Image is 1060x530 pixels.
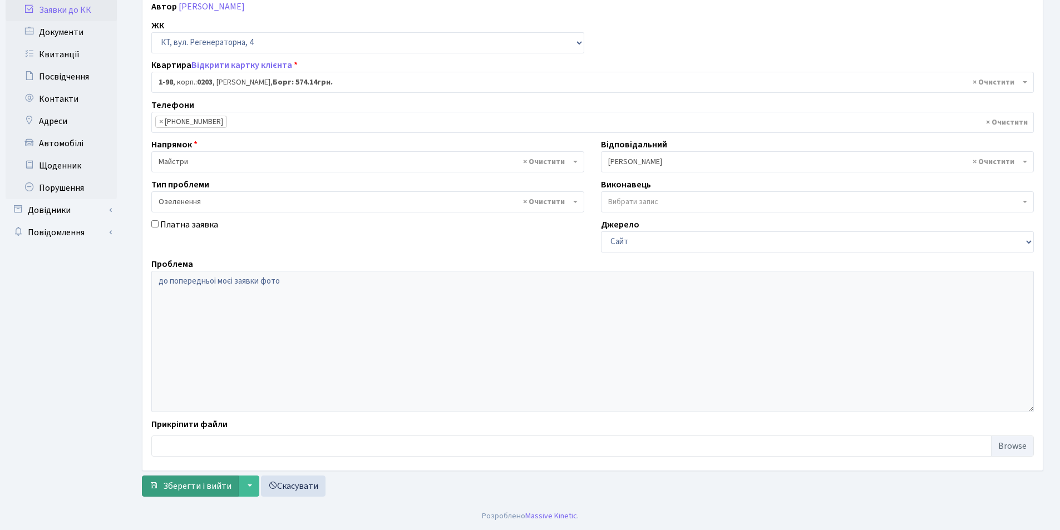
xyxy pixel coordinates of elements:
[159,77,1020,88] span: <b>1-98</b>, корп.: <b>0203</b>, Хоролець Ольга Михайлівна, <b>Борг: 574.14грн.</b>
[523,156,565,167] span: Видалити всі елементи
[973,156,1014,167] span: Видалити всі елементи
[6,132,117,155] a: Автомобілі
[601,178,651,191] label: Виконавець
[151,151,584,172] span: Майстри
[151,178,209,191] label: Тип проблеми
[155,116,227,128] li: (067) 757-07-62
[142,475,239,497] button: Зберегти і вийти
[6,43,117,66] a: Квитанції
[6,177,117,199] a: Порушення
[151,19,164,32] label: ЖК
[151,58,298,72] label: Квартира
[6,88,117,110] a: Контакти
[159,77,173,88] b: 1-98
[525,510,577,522] a: Massive Kinetic
[608,196,658,207] span: Вибрати запис
[179,1,245,13] a: [PERSON_NAME]
[197,77,213,88] b: 0203
[482,510,579,522] div: Розроблено .
[523,196,565,207] span: Видалити всі елементи
[151,257,193,271] label: Проблема
[6,155,117,177] a: Щоденник
[151,138,198,151] label: Напрямок
[601,218,639,231] label: Джерело
[151,191,584,212] span: Озеленення
[261,475,326,497] a: Скасувати
[6,66,117,88] a: Посвідчення
[160,218,218,231] label: Платна заявка
[601,151,1034,172] span: Микитенко І.В.
[608,156,1020,167] span: Микитенко І.В.
[163,480,231,492] span: Зберегти і вийти
[151,271,1034,412] textarea: до попередньоі моєі заявки фото
[6,21,117,43] a: Документи
[273,77,333,88] b: Борг: 574.14грн.
[151,98,194,112] label: Телефони
[151,418,228,431] label: Прикріпити файли
[601,138,667,151] label: Відповідальний
[159,196,570,207] span: Озеленення
[986,117,1028,128] span: Видалити всі елементи
[159,156,570,167] span: Майстри
[973,77,1014,88] span: Видалити всі елементи
[6,199,117,221] a: Довідники
[191,59,292,71] a: Відкрити картку клієнта
[159,116,163,127] span: ×
[6,110,117,132] a: Адреси
[6,221,117,244] a: Повідомлення
[151,72,1034,93] span: <b>1-98</b>, корп.: <b>0203</b>, Хоролець Ольга Михайлівна, <b>Борг: 574.14грн.</b>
